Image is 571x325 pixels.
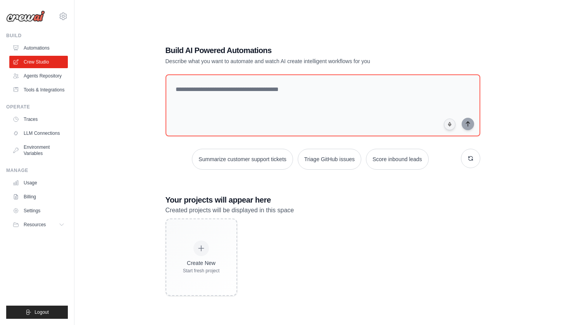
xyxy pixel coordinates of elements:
div: Build [6,33,68,39]
span: Logout [35,309,49,315]
p: Created projects will be displayed in this space [166,205,480,215]
a: Agents Repository [9,70,68,82]
h1: Build AI Powered Automations [166,45,426,56]
span: Resources [24,222,46,228]
a: LLM Connections [9,127,68,139]
a: Environment Variables [9,141,68,160]
a: Settings [9,205,68,217]
div: Start fresh project [183,268,220,274]
img: Logo [6,10,45,22]
a: Traces [9,113,68,126]
button: Get new suggestions [461,149,480,168]
p: Describe what you want to automate and watch AI create intelligent workflows for you [166,57,426,65]
a: Automations [9,42,68,54]
button: Score inbound leads [366,149,429,170]
button: Click to speak your automation idea [444,119,455,130]
button: Triage GitHub issues [298,149,361,170]
a: Crew Studio [9,56,68,68]
button: Summarize customer support tickets [192,149,293,170]
h3: Your projects will appear here [166,194,480,205]
button: Resources [9,218,68,231]
div: Operate [6,104,68,110]
div: Create New [183,259,220,267]
a: Billing [9,191,68,203]
a: Usage [9,177,68,189]
button: Logout [6,306,68,319]
a: Tools & Integrations [9,84,68,96]
div: Manage [6,167,68,174]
